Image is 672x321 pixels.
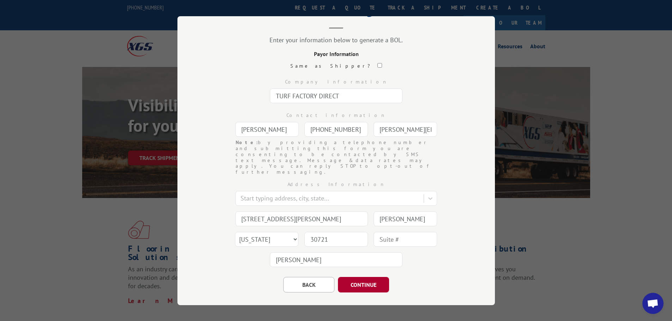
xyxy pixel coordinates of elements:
input: Phone [304,122,368,137]
input: Zip [304,232,368,246]
div: Address Information [213,180,460,188]
div: by providing a telephone number and submitting this form you are consenting to be contacted by SM... [236,140,437,175]
input: Contact Name [235,122,299,137]
input: Company Name [270,88,402,103]
button: BACK [283,277,334,292]
div: Company information [213,78,460,86]
div: Open chat [642,293,664,314]
div: Enter your information below to generate a BOL. [213,36,460,44]
strong: Note: [236,139,258,146]
input: Attention to [270,252,402,267]
input: Address [235,211,368,226]
label: Same as Shipper? [290,63,375,69]
div: Contact information [213,112,460,119]
h2: Bill of Lading [213,5,460,18]
input: Suite # [374,232,437,246]
button: CONTINUE [338,277,389,292]
input: City [374,211,437,226]
input: Email [374,122,437,137]
div: Payor Information [213,50,460,58]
